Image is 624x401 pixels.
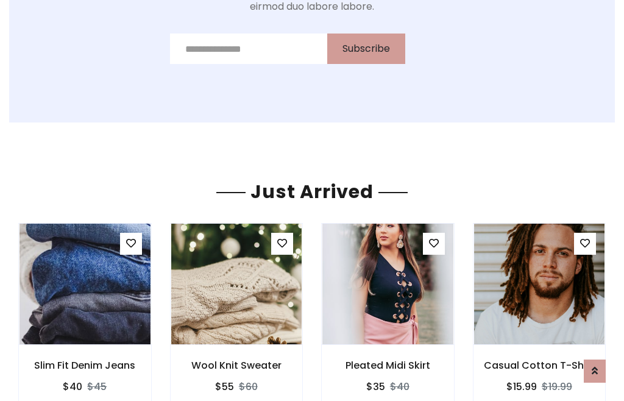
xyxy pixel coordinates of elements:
[473,360,606,371] h6: Casual Cotton T-Shirt
[542,380,572,394] del: $19.99
[390,380,409,394] del: $40
[366,381,385,392] h6: $35
[322,360,454,371] h6: Pleated Midi Skirt
[63,381,82,392] h6: $40
[87,380,107,394] del: $45
[327,34,405,64] button: Subscribe
[506,381,537,392] h6: $15.99
[246,179,378,205] span: Just Arrived
[171,360,303,371] h6: Wool Knit Sweater
[215,381,234,392] h6: $55
[19,360,151,371] h6: Slim Fit Denim Jeans
[239,380,258,394] del: $60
